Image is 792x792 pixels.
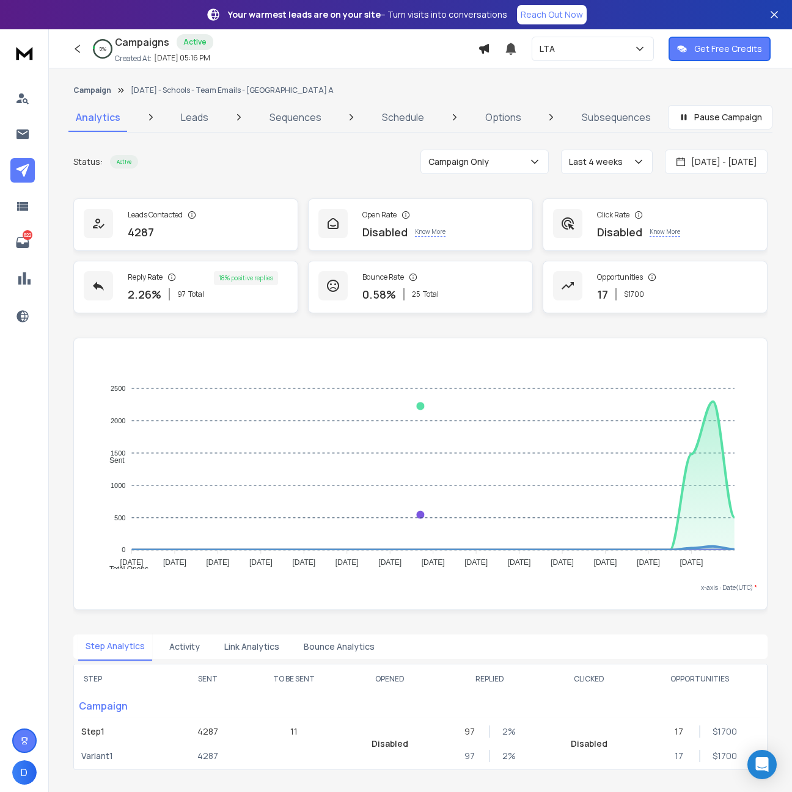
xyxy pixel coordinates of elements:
[74,664,174,694] th: STEP
[597,272,643,282] p: Opportunities
[412,289,420,299] span: 25
[517,5,587,24] a: Reach Out Now
[382,110,424,125] p: Schedule
[115,54,152,64] p: Created At:
[162,633,207,660] button: Activity
[543,261,768,313] a: Opportunities17$1700
[292,558,315,567] tspan: [DATE]
[485,110,521,125] p: Options
[502,725,515,738] p: 2 %
[177,289,186,299] span: 97
[434,664,545,694] th: REPLIED
[131,85,334,95] p: [DATE] - Schools - Team Emails - [GEOGRAPHIC_DATA] A
[521,9,583,21] p: Reach Out Now
[362,272,404,282] p: Bounce Rate
[73,198,298,251] a: Leads Contacted4287
[128,286,161,303] p: 2.26 %
[228,9,381,20] strong: Your warmest leads are on your site
[680,558,703,567] tspan: [DATE]
[120,558,144,567] tspan: [DATE]
[100,565,148,573] span: Total Opens
[12,42,37,64] img: logo
[624,289,644,299] p: $ 1700
[174,664,241,694] th: SENT
[675,725,687,738] p: 17
[81,750,167,762] p: Variant 1
[81,725,167,738] p: Step 1
[100,456,125,465] span: Sent
[571,738,607,750] p: Disabled
[372,738,408,750] p: Disabled
[362,223,408,241] p: Disabled
[694,43,762,55] p: Get Free Credits
[197,750,218,762] p: 4287
[633,664,767,694] th: OPPORTUNITIES
[508,558,531,567] tspan: [DATE]
[84,583,757,592] p: x-axis : Date(UTC)
[10,230,35,255] a: 822
[163,558,186,567] tspan: [DATE]
[296,633,382,660] button: Bounce Analytics
[154,53,210,63] p: [DATE] 05:16 PM
[422,558,445,567] tspan: [DATE]
[128,210,183,220] p: Leads Contacted
[543,198,768,251] a: Click RateDisabledKnow More
[582,110,651,125] p: Subsequences
[214,271,278,285] div: 18 % positive replies
[713,750,725,762] p: $ 1700
[217,633,287,660] button: Link Analytics
[73,156,103,168] p: Status:
[197,725,218,738] p: 4287
[262,103,329,132] a: Sequences
[464,750,477,762] p: 97
[111,417,125,424] tspan: 2000
[569,156,628,168] p: Last 4 weeks
[362,286,396,303] p: 0.58 %
[78,633,152,661] button: Step Analytics
[181,110,208,125] p: Leads
[478,103,529,132] a: Options
[228,9,507,21] p: – Turn visits into conversations
[241,664,346,694] th: TO BE SENT
[115,35,169,49] h1: Campaigns
[99,45,106,53] p: 5 %
[545,664,633,694] th: CLICKED
[111,385,125,392] tspan: 2500
[73,85,111,95] button: Campaign
[249,558,273,567] tspan: [DATE]
[290,725,298,738] p: 11
[177,34,213,50] div: Active
[594,558,617,567] tspan: [DATE]
[362,210,397,220] p: Open Rate
[128,272,163,282] p: Reply Rate
[540,43,560,55] p: LTA
[597,286,608,303] p: 17
[665,150,768,174] button: [DATE] - [DATE]
[637,558,660,567] tspan: [DATE]
[378,558,402,567] tspan: [DATE]
[308,261,533,313] a: Bounce Rate0.58%25Total
[597,210,629,220] p: Click Rate
[650,227,680,237] p: Know More
[464,558,488,567] tspan: [DATE]
[428,156,494,168] p: Campaign Only
[269,110,321,125] p: Sequences
[114,514,125,521] tspan: 500
[415,227,446,237] p: Know More
[713,725,725,738] p: $ 1700
[551,558,574,567] tspan: [DATE]
[12,760,37,785] button: D
[574,103,658,132] a: Subsequences
[335,558,359,567] tspan: [DATE]
[669,37,771,61] button: Get Free Credits
[76,110,120,125] p: Analytics
[375,103,431,132] a: Schedule
[122,546,125,553] tspan: 0
[464,725,477,738] p: 97
[675,750,687,762] p: 17
[747,750,777,779] div: Open Intercom Messenger
[174,103,216,132] a: Leads
[68,103,128,132] a: Analytics
[308,198,533,251] a: Open RateDisabledKnow More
